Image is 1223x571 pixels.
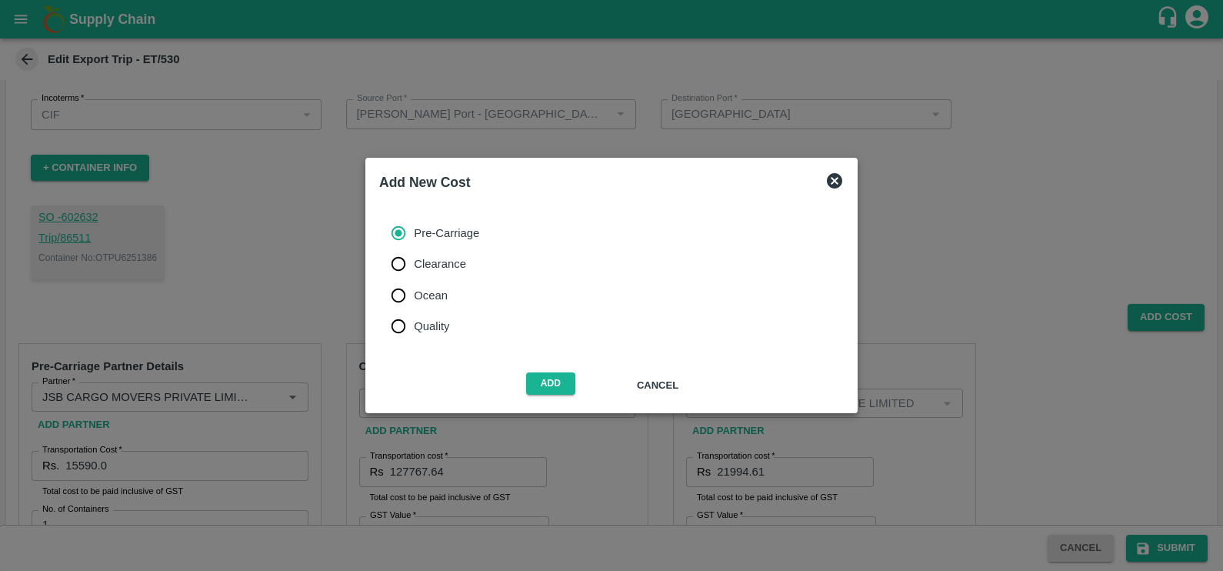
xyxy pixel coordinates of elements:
[392,218,492,342] div: cost_type
[414,287,448,304] span: Ocean
[379,175,471,190] b: Add New Cost
[414,255,466,272] span: Clearance
[414,225,479,242] span: Pre-Carriage
[414,318,449,335] span: Quality
[526,372,575,395] button: Add
[625,372,691,399] button: Cancel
